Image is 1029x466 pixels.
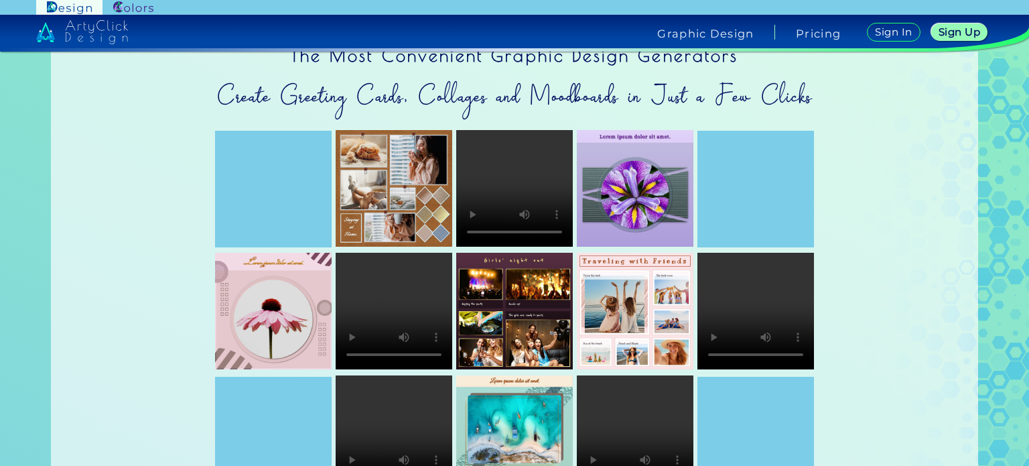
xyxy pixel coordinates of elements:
[657,28,754,39] h4: Graphic Design
[941,27,978,37] h5: Sign Up
[796,28,841,39] a: Pricing
[870,23,918,41] a: Sign In
[934,24,985,40] a: Sign Up
[51,74,978,117] h2: Create Greeting Cards, Collages and Moodboards in Just a Few Clicks
[36,20,129,44] img: artyclick_design_logo_white_combined_path.svg
[113,1,153,14] img: ArtyClick Colors logo
[877,27,910,37] h5: Sign In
